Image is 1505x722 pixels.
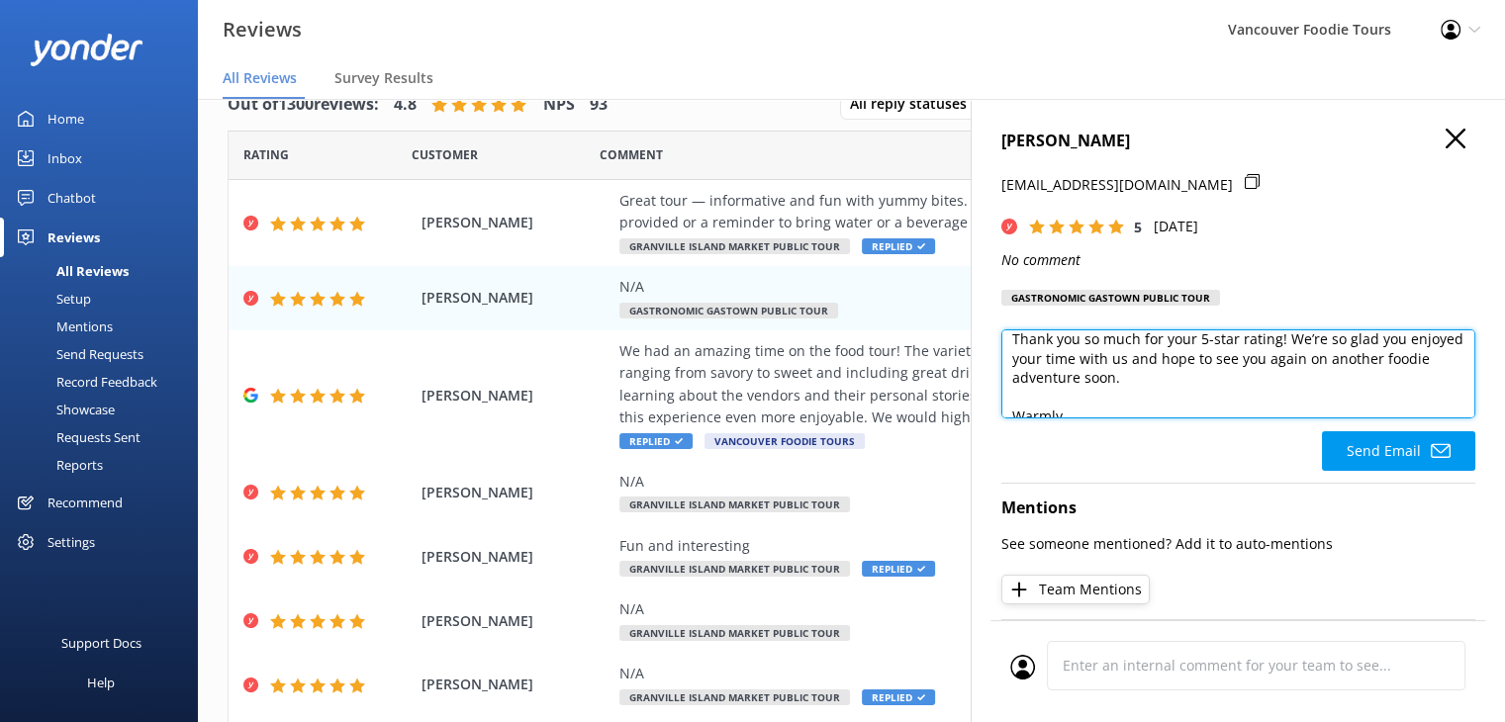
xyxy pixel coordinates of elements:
[223,68,297,88] span: All Reviews
[619,276,1341,298] div: N/A
[619,535,1341,557] div: Fun and interesting
[47,99,84,138] div: Home
[334,68,433,88] span: Survey Results
[12,340,198,368] a: Send Requests
[61,623,141,663] div: Support Docs
[47,483,123,522] div: Recommend
[1010,655,1035,679] img: user_profile.svg
[862,561,935,577] span: Replied
[243,145,289,164] span: Date
[1134,218,1142,236] span: 5
[12,285,198,313] a: Setup
[619,303,838,318] span: Gastronomic Gastown Public Tour
[412,145,478,164] span: Date
[619,663,1341,684] div: N/A
[543,92,575,118] h4: NPS
[228,92,379,118] h4: Out of 1300 reviews:
[862,238,935,254] span: Replied
[422,610,610,632] span: [PERSON_NAME]
[47,178,96,218] div: Chatbot
[12,451,198,479] a: Reports
[850,93,979,115] span: All reply statuses
[30,34,143,66] img: yonder-white-logo.png
[1001,329,1475,418] textarea: Hi [PERSON_NAME], Thank you so much for your 5-star rating! We’re so glad you enjoyed your time w...
[12,313,198,340] a: Mentions
[1001,533,1475,555] p: See someone mentioned? Add it to auto-mentions
[12,396,198,423] a: Showcase
[590,92,608,118] h4: 93
[422,385,610,406] span: [PERSON_NAME]
[422,546,610,568] span: [PERSON_NAME]
[619,433,693,449] span: Replied
[619,561,850,577] span: Granville Island Market Public Tour
[619,471,1341,493] div: N/A
[422,482,610,503] span: [PERSON_NAME]
[619,238,850,254] span: Granville Island Market Public Tour
[862,689,935,705] span: Replied
[1001,290,1220,306] div: Gastronomic Gastown Public Tour
[705,433,865,449] span: Vancouver Foodie Tours
[1001,496,1475,521] h4: Mentions
[1001,174,1233,196] p: [EMAIL_ADDRESS][DOMAIN_NAME]
[12,423,141,451] div: Requests Sent
[619,496,850,512] span: Granville Island Market Public Tour
[12,368,157,396] div: Record Feedback
[47,138,82,178] div: Inbox
[422,212,610,233] span: [PERSON_NAME]
[12,451,103,479] div: Reports
[12,340,143,368] div: Send Requests
[47,218,100,257] div: Reviews
[1446,129,1465,150] button: Close
[12,396,115,423] div: Showcase
[1322,431,1475,471] button: Send Email
[12,257,198,285] a: All Reviews
[1001,129,1475,154] h4: [PERSON_NAME]
[1001,250,1081,269] i: No comment
[12,423,198,451] a: Requests Sent
[47,522,95,562] div: Settings
[12,313,113,340] div: Mentions
[619,598,1341,620] div: N/A
[223,14,302,45] h3: Reviews
[87,663,115,702] div: Help
[619,625,850,641] span: Granville Island Market Public Tour
[600,145,663,164] span: Question
[12,285,91,313] div: Setup
[619,340,1341,429] div: We had an amazing time on the food tour! The variety of delicious and high-quality foods was impr...
[12,368,198,396] a: Record Feedback
[1154,216,1198,237] p: [DATE]
[1001,575,1150,604] button: Team Mentions
[422,287,610,309] span: [PERSON_NAME]
[422,674,610,695] span: [PERSON_NAME]
[394,92,417,118] h4: 4.8
[619,190,1341,234] div: Great tour — informative and fun with yummy bites. Would recommend that either bottled water be p...
[12,257,129,285] div: All Reviews
[619,689,850,705] span: Granville Island Market Public Tour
